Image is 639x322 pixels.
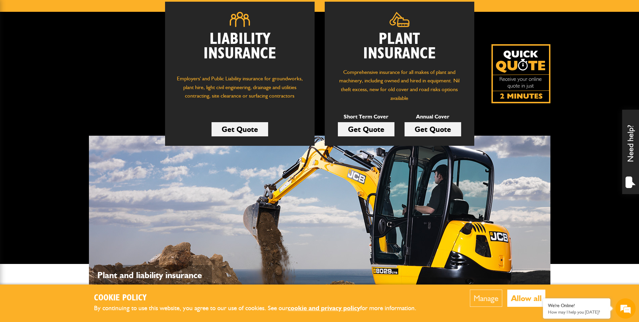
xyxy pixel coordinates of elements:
p: Annual Cover [405,112,461,121]
p: Short Term Cover [338,112,394,121]
p: By continuing to use this website, you agree to our use of cookies. See our for more information. [94,303,427,314]
span: all [108,284,117,294]
h2: Cookie Policy [94,293,427,303]
p: How may I help you today? [548,310,605,315]
h2: Liability Insurance [175,32,305,68]
button: Allow all [507,290,545,307]
a: Get Quote [338,122,394,136]
a: Get Quote [212,122,268,136]
div: Need help? [622,110,639,194]
a: Get your insurance quote isn just 2-minutes [491,44,550,103]
button: Manage [470,290,502,307]
div: We're Online! [548,303,605,308]
p: Comprehensive insurance for all makes of plant and machinery, including owned and hired in equipm... [335,68,464,102]
p: Employers' and Public Liability insurance for groundworks, plant hire, light civil engineering, d... [175,74,305,107]
p: Plant and liability insurance for makes and models... [97,268,209,296]
img: Quick Quote [491,44,550,103]
a: cookie and privacy policy [288,304,360,312]
a: Get Quote [405,122,461,136]
h2: Plant Insurance [335,32,464,61]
